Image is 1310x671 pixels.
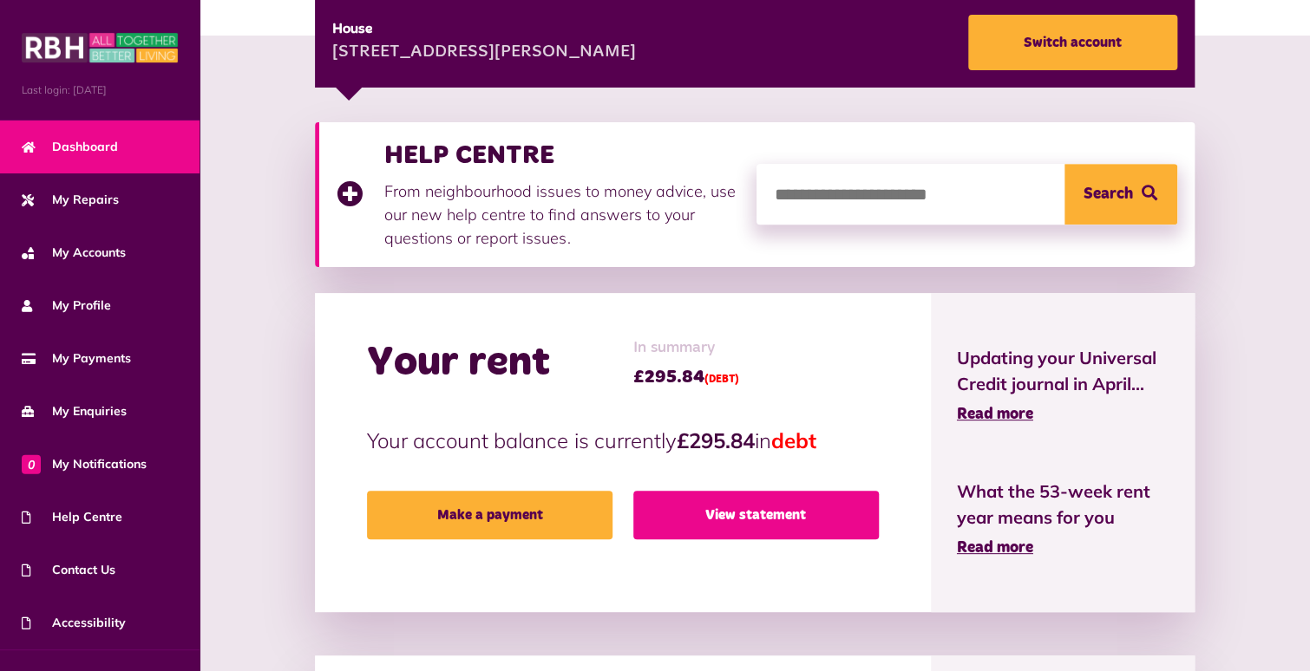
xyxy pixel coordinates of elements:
span: 0 [22,454,41,473]
img: MyRBH [22,30,178,65]
span: Accessibility [22,614,126,632]
a: View statement [633,491,879,539]
span: In summary [632,336,738,360]
span: My Payments [22,349,131,368]
a: Updating your Universal Credit journal in April... Read more [957,345,1169,427]
a: Make a payment [367,491,612,539]
span: My Notifications [22,455,147,473]
span: Contact Us [22,561,115,579]
span: £295.84 [632,364,738,390]
strong: £295.84 [676,427,754,453]
span: My Enquiries [22,402,127,420]
span: Updating your Universal Credit journal in April... [957,345,1169,397]
span: Dashboard [22,138,118,156]
div: House [332,19,635,40]
span: What the 53-week rent year means for you [957,479,1169,531]
span: Read more [957,407,1033,422]
span: My Repairs [22,191,119,209]
button: Search [1064,164,1177,225]
p: Your account balance is currently in [367,425,878,456]
span: Search [1084,164,1133,225]
span: Last login: [DATE] [22,82,178,98]
p: From neighbourhood issues to money advice, use our new help centre to find answers to your questi... [384,179,739,250]
span: debt [770,427,815,453]
span: Read more [957,540,1033,556]
a: Switch account [968,15,1177,70]
span: Help Centre [22,508,122,526]
span: My Accounts [22,244,126,262]
span: (DEBT) [704,375,738,385]
span: My Profile [22,296,111,315]
a: What the 53-week rent year means for you Read more [957,479,1169,560]
h3: HELP CENTRE [384,140,739,171]
h2: Your rent [367,338,550,388]
div: [STREET_ADDRESS][PERSON_NAME] [332,40,635,66]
